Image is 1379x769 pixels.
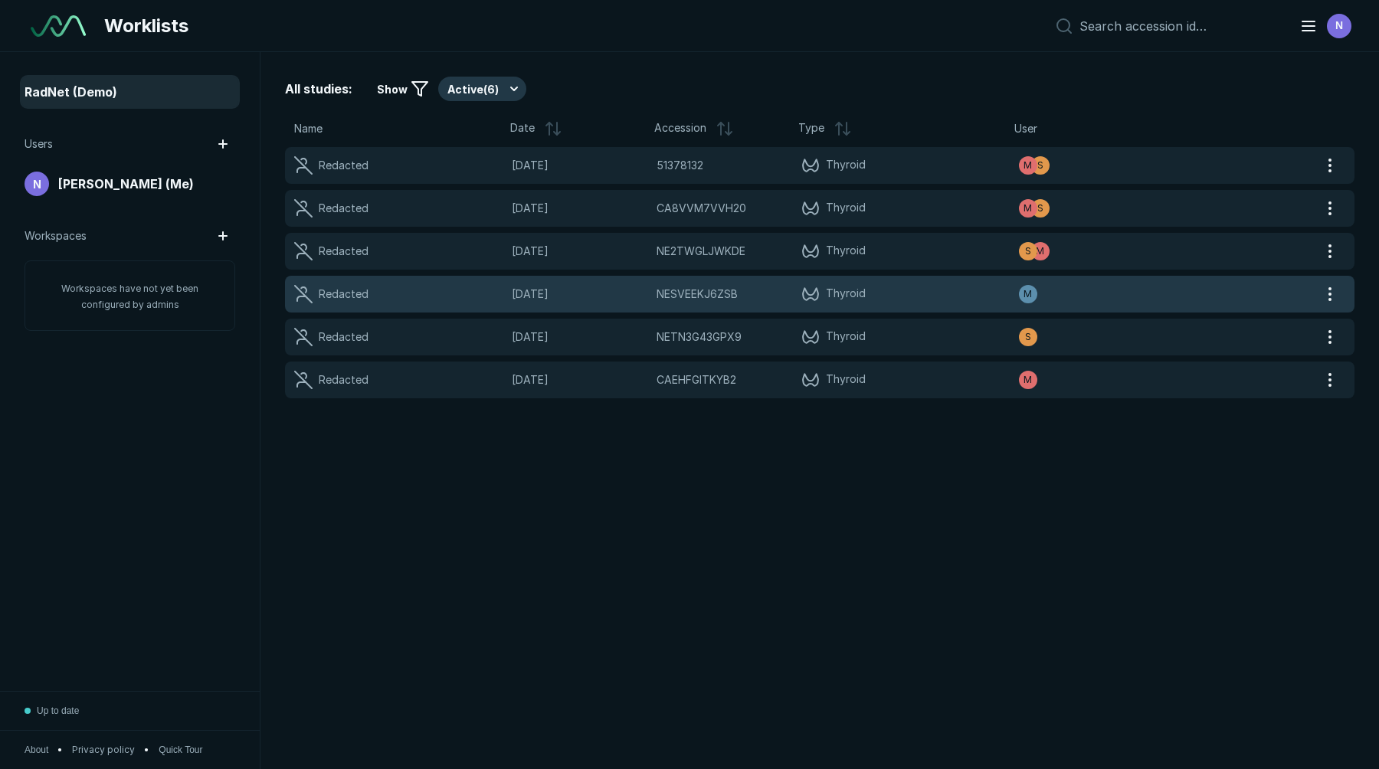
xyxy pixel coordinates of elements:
input: Search accession id… [1079,18,1281,34]
span: Workspaces have not yet been configured by admins [61,283,198,310]
a: Redacted[DATE]NETN3G43GPX9Thyroidavatar-name [285,319,1318,355]
span: CA8VVM7VVH20 [657,200,746,217]
div: avatar-name [1327,14,1351,38]
span: • [144,743,149,757]
span: Thyroid [826,328,866,346]
span: [DATE] [512,371,647,388]
a: Redacted[DATE]NESVEEKJ6ZSBThyroidavatar-name [285,276,1318,313]
span: M [1024,159,1032,172]
span: All studies: [285,80,352,98]
span: S [1037,201,1043,215]
span: Up to date [37,704,79,718]
span: Accession [654,119,706,138]
button: Up to date [25,692,79,730]
span: M [1036,244,1044,258]
span: Thyroid [826,371,866,389]
button: Active(6) [438,77,526,101]
span: RadNet (Demo) [25,83,117,101]
a: Redacted[DATE]51378132Thyroidavatar-nameavatar-name [285,147,1318,184]
a: Redacted[DATE]NE2TWGLJWKDEThyroidavatar-nameavatar-name [285,233,1318,270]
div: Redacted [319,157,368,174]
div: avatar-name [1019,199,1037,218]
span: User [1014,120,1037,137]
a: RadNet (Demo) [21,77,238,107]
a: Privacy policy [72,743,135,757]
span: M [1024,373,1032,387]
span: NE2TWGLJWKDE [657,243,745,260]
a: Redacted[DATE]CA8VVM7VVH20Thyroidavatar-nameavatar-name [285,190,1318,227]
div: avatar-name [1019,371,1037,389]
div: avatar-name [1019,328,1037,346]
span: Date [510,119,535,138]
span: Workspaces [25,227,87,244]
span: [DATE] [512,157,647,174]
span: [DATE] [512,286,647,303]
button: About [25,743,48,757]
a: Redacted[DATE]CAEHFGITKYB2Thyroidavatar-name [285,362,1318,398]
span: N [1335,18,1343,34]
div: avatar-name [25,172,49,196]
span: S [1037,159,1043,172]
button: Quick Tour [159,743,202,757]
img: See-Mode Logo [31,15,86,37]
span: S [1025,330,1031,344]
span: • [57,743,63,757]
span: Users [25,136,53,152]
button: avatar-name [1290,11,1354,41]
span: NESVEEKJ6ZSB [657,286,738,303]
span: Thyroid [826,199,866,218]
div: avatar-name [1019,285,1037,303]
div: avatar-name [1019,242,1037,260]
span: N [33,176,41,192]
span: [DATE] [512,243,647,260]
span: M [1024,287,1032,301]
span: 51378132 [657,157,703,174]
span: [PERSON_NAME] (Me) [58,175,194,193]
div: avatar-name [1019,156,1037,175]
span: Thyroid [826,285,866,303]
div: avatar-name [1031,242,1050,260]
span: [DATE] [512,329,647,345]
span: Name [294,120,323,137]
span: Type [798,119,824,138]
span: Show [377,81,408,97]
div: avatar-name [1031,199,1050,218]
span: Worklists [104,12,188,40]
span: NETN3G43GPX9 [657,329,742,345]
span: Thyroid [826,156,866,175]
div: Redacted [319,200,368,217]
span: Thyroid [826,242,866,260]
span: CAEHFGITKYB2 [657,371,736,388]
a: See-Mode Logo [25,9,92,43]
span: [DATE] [512,200,647,217]
div: avatar-name [1031,156,1050,175]
div: Redacted [319,371,368,388]
div: Redacted [319,329,368,345]
span: M [1024,201,1032,215]
a: avatar-name[PERSON_NAME] (Me) [21,169,238,199]
div: Redacted [319,286,368,303]
span: S [1025,244,1031,258]
div: Redacted [319,243,368,260]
